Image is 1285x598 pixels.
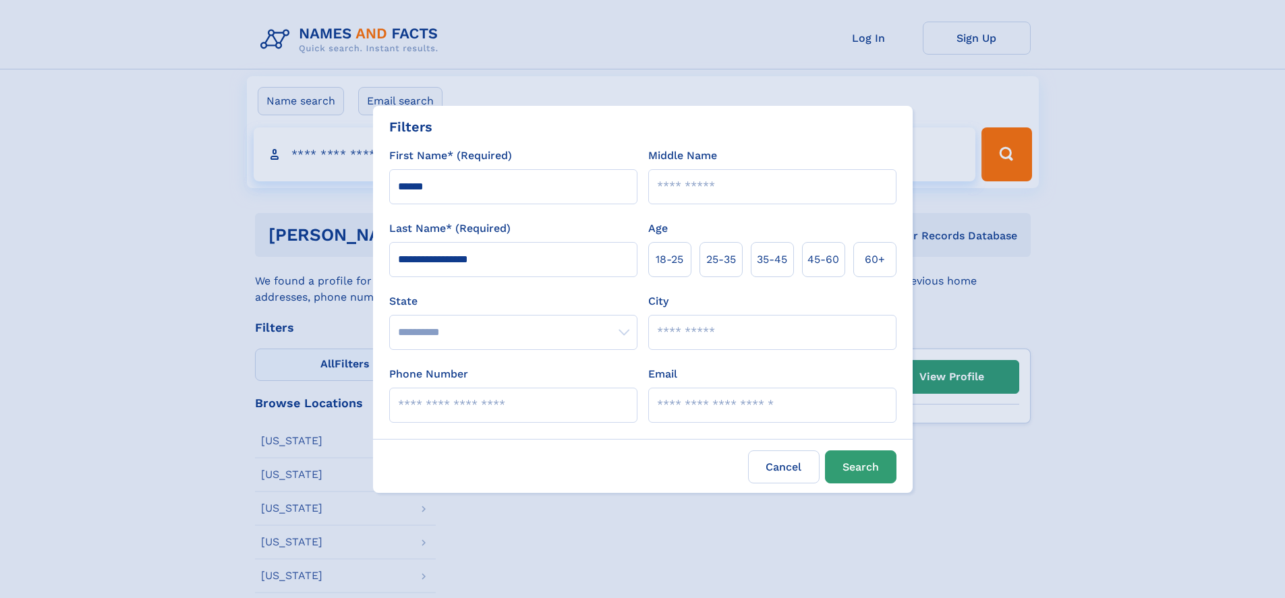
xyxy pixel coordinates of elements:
label: First Name* (Required) [389,148,512,164]
span: 35‑45 [757,251,787,268]
label: City [648,293,668,309]
button: Search [825,450,896,483]
span: 60+ [865,251,885,268]
span: 25‑35 [706,251,736,268]
div: Filters [389,117,432,137]
label: Phone Number [389,366,468,382]
label: State [389,293,637,309]
label: Last Name* (Required) [389,220,511,237]
span: 45‑60 [807,251,839,268]
span: 18‑25 [656,251,683,268]
label: Middle Name [648,148,717,164]
label: Email [648,366,677,382]
label: Age [648,220,668,237]
label: Cancel [748,450,820,483]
